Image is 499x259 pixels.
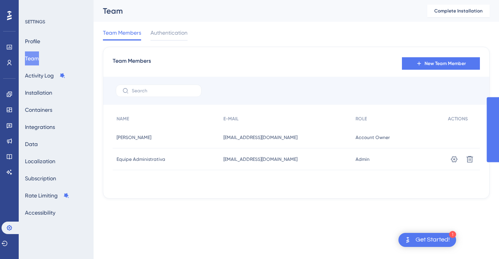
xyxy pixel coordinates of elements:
[25,51,39,65] button: Team
[25,137,38,151] button: Data
[25,34,40,48] button: Profile
[403,235,412,245] img: launcher-image-alternative-text
[25,69,65,83] button: Activity Log
[25,171,56,185] button: Subscription
[416,236,450,244] div: Get Started!
[425,60,466,67] span: New Team Member
[25,103,52,117] button: Containers
[113,56,151,70] span: Team Members
[132,88,195,93] input: Search
[402,57,480,70] button: New Team Member
[150,28,188,37] span: Authentication
[25,154,55,168] button: Localization
[434,8,483,14] span: Complete Installation
[25,86,52,100] button: Installation
[103,28,141,37] span: Team Members
[25,206,55,220] button: Accessibility
[223,116,239,122] span: E-MAIL
[103,5,408,16] div: Team
[398,233,456,247] div: Open Get Started! checklist, remaining modules: 1
[117,156,165,162] span: Equipe Administrativa
[356,134,390,141] span: Account Owner
[427,5,490,17] button: Complete Installation
[356,156,370,162] span: Admin
[25,189,69,203] button: Rate Limiting
[223,134,297,141] span: [EMAIL_ADDRESS][DOMAIN_NAME]
[117,134,151,141] span: [PERSON_NAME]
[25,120,55,134] button: Integrations
[449,231,456,238] div: 1
[466,228,490,252] iframe: UserGuiding AI Assistant Launcher
[356,116,367,122] span: ROLE
[223,156,297,162] span: [EMAIL_ADDRESS][DOMAIN_NAME]
[25,19,88,25] div: SETTINGS
[117,116,129,122] span: NAME
[448,116,468,122] span: ACTIONS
